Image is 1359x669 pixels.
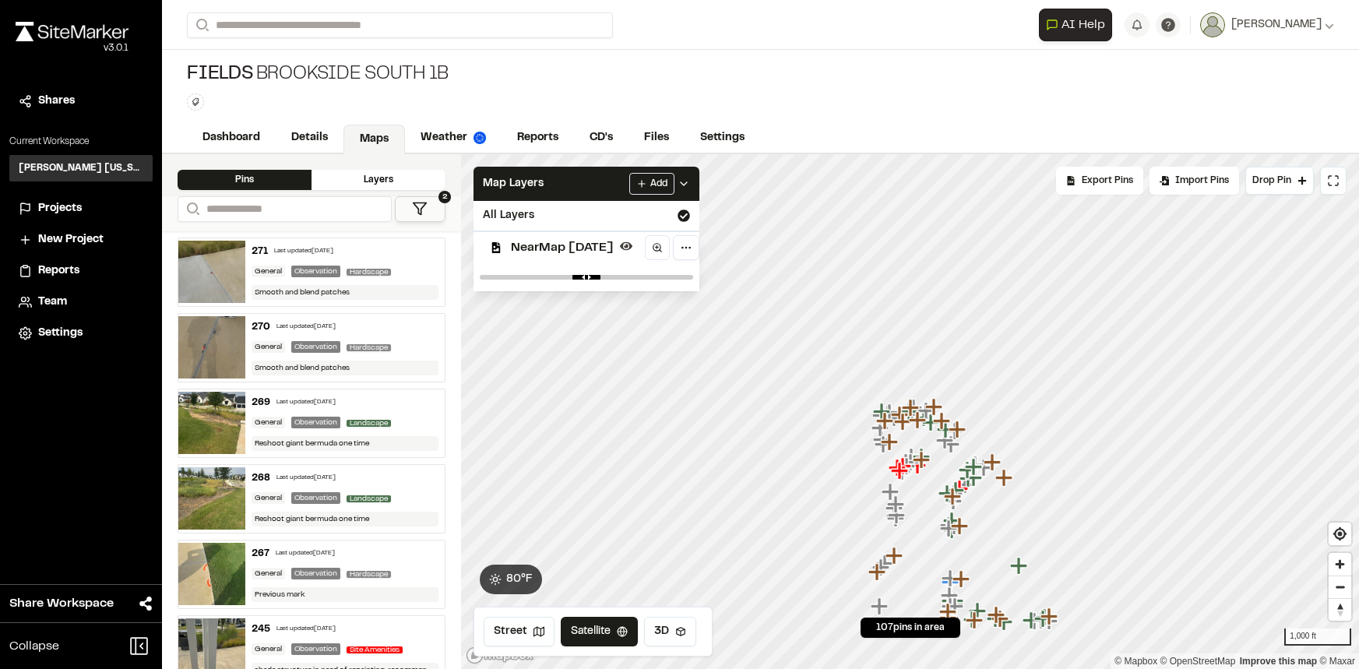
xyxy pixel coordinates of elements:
[178,196,206,222] button: Search
[628,123,685,153] a: Files
[252,643,285,655] div: General
[902,398,922,418] div: Map marker
[502,123,574,153] a: Reports
[947,481,967,501] div: Map marker
[951,516,971,537] div: Map marker
[943,511,963,531] div: Map marker
[913,450,933,470] div: Map marker
[888,505,908,526] div: Map marker
[887,495,907,515] div: Map marker
[876,621,945,635] span: 107 pins in area
[1329,598,1351,621] button: Reset bearing to north
[19,294,143,311] a: Team
[873,402,893,422] div: Map marker
[343,125,405,154] a: Maps
[511,238,614,257] span: NearMap [DATE]
[925,397,945,417] div: Map marker
[347,344,391,351] span: Hardscape
[966,455,987,475] div: Map marker
[1284,629,1351,646] div: 1,000 ft
[1082,174,1133,188] span: Export Pins
[873,430,893,450] div: Map marker
[291,643,340,655] div: Observation
[474,132,486,144] img: precipai.png
[483,175,544,192] span: Map Layers
[617,237,635,255] button: Hide layer
[16,22,129,41] img: rebrand.png
[187,123,276,153] a: Dashboard
[9,135,153,149] p: Current Workspace
[882,482,902,502] div: Map marker
[252,285,439,300] div: Smooth and blend patches
[291,341,340,353] div: Observation
[438,191,451,203] span: 2
[946,421,966,442] div: Map marker
[252,471,270,485] div: 268
[943,520,963,540] div: Map marker
[1319,656,1355,667] a: Maxar
[1329,576,1351,598] span: Zoom out
[466,646,534,664] a: Mapbox logo
[1150,167,1239,195] div: Import Pins into your project
[944,487,964,507] div: Map marker
[933,411,953,431] div: Map marker
[956,475,977,495] div: Map marker
[629,173,674,195] button: Add
[38,200,82,217] span: Projects
[975,458,995,478] div: Map marker
[1039,9,1118,41] div: Open AI Assistant
[312,170,445,190] div: Layers
[252,547,269,561] div: 267
[887,509,907,529] div: Map marker
[276,398,336,407] div: Last updated [DATE]
[19,200,143,217] a: Projects
[252,396,270,410] div: 269
[19,161,143,175] h3: [PERSON_NAME] [US_STATE]
[506,571,533,588] span: 80 ° F
[942,435,963,455] div: Map marker
[347,646,403,653] span: Site Amenities
[988,605,1008,625] div: Map marker
[894,412,914,432] div: Map marker
[965,456,985,477] div: Map marker
[650,177,667,191] span: Add
[995,468,1016,488] div: Map marker
[937,420,957,440] div: Map marker
[561,617,638,646] button: Satellite
[405,123,502,153] a: Weather
[291,492,340,504] div: Observation
[991,609,1012,629] div: Map marker
[936,431,956,451] div: Map marker
[984,452,1004,473] div: Map marker
[871,418,892,438] div: Map marker
[252,266,285,277] div: General
[252,320,270,334] div: 270
[38,294,67,311] span: Team
[276,322,336,332] div: Last updated [DATE]
[347,571,391,578] span: Hardscape
[347,495,391,502] span: Landscape
[949,420,969,440] div: Map marker
[685,123,760,153] a: Settings
[252,512,439,526] div: Reshoot giant bermuda one time
[347,420,391,427] span: Landscape
[1175,174,1229,188] span: Import Pins
[395,196,446,222] button: 2
[959,460,979,481] div: Map marker
[1329,523,1351,545] button: Find my location
[1040,611,1061,632] div: Map marker
[19,231,143,248] a: New Project
[922,413,942,433] div: Map marker
[484,617,555,646] button: Street
[9,637,59,656] span: Collapse
[872,406,893,426] div: Map marker
[942,569,962,589] div: Map marker
[252,417,285,428] div: General
[291,568,340,579] div: Observation
[1061,16,1105,34] span: AI Help
[1036,607,1056,628] div: Map marker
[252,587,439,602] div: Previous mark
[903,447,923,467] div: Map marker
[876,554,896,574] div: Map marker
